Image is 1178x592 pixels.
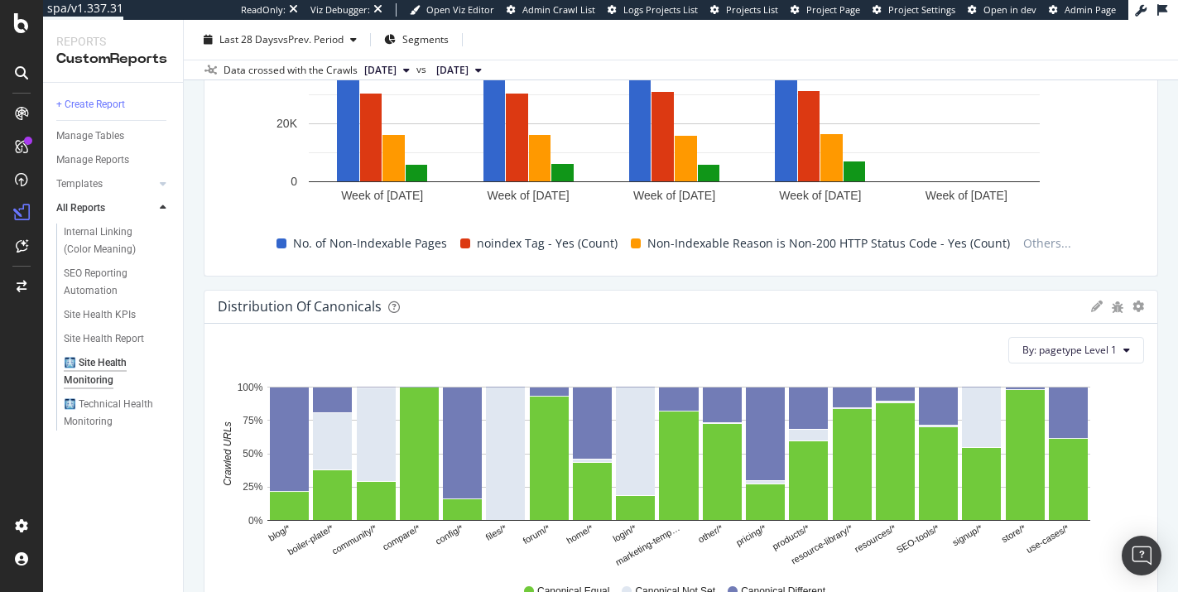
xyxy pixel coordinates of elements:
[926,189,1007,202] text: Week of [DATE]
[1111,301,1124,313] div: bug
[358,60,416,80] button: [DATE]
[64,354,158,389] div: 🩻 Site Health Monitoring
[633,189,715,202] text: Week of [DATE]
[507,3,595,17] a: Admin Crawl List
[56,96,171,113] a: + Create Report
[623,3,698,16] span: Logs Projects List
[64,354,171,389] a: 🩻 Site Health Monitoring
[381,522,422,552] text: compare/*
[64,396,171,431] a: 🩻 Technical Health Monitoring
[330,522,379,556] text: community/*
[218,377,1132,569] svg: A chart.
[416,62,430,77] span: vs
[950,522,984,548] text: signup/*
[310,3,370,17] div: Viz Debugger:
[64,396,160,431] div: 🩻 Technical Health Monitoring
[434,522,465,546] text: config/*
[248,515,263,527] text: 0%
[56,176,103,193] div: Templates
[364,63,397,78] span: 2025 Sep. 13th
[426,3,494,16] span: Open Viz Editor
[276,117,298,130] text: 20K
[56,33,170,50] div: Reports
[791,3,860,17] a: Project Page
[999,522,1027,545] text: store/*
[56,200,155,217] a: All Reports
[402,32,449,46] span: Segments
[1132,301,1144,312] div: gear
[734,522,768,548] text: pricing/*
[477,233,618,253] span: noindex Tag - Yes (Count)
[484,522,509,542] text: files/*
[521,522,551,546] text: forum/*
[291,176,297,189] text: 0
[219,32,278,46] span: Last 28 Days
[56,200,105,217] div: All Reports
[1122,536,1161,575] div: Open Intercom Messenger
[611,522,638,544] text: login/*
[726,3,778,16] span: Projects List
[243,448,262,460] text: 50%
[873,3,955,17] a: Project Settings
[771,522,812,552] text: products/*
[64,224,161,258] div: Internal Linking (Color Meaning)
[1065,3,1116,16] span: Admin Page
[1025,522,1071,555] text: use-cases/*
[267,522,292,543] text: blog/*
[696,522,725,545] text: other/*
[779,189,861,202] text: Week of [DATE]
[64,224,171,258] a: Internal Linking (Color Meaning)
[341,189,423,202] text: Week of [DATE]
[278,32,344,46] span: vs Prev. Period
[64,306,171,324] a: Site Health KPIs
[377,26,455,53] button: Segments
[241,3,286,17] div: ReadOnly:
[488,189,570,202] text: Week of [DATE]
[888,3,955,16] span: Project Settings
[56,50,170,69] div: CustomReports
[1008,337,1144,363] button: By: pagetype Level 1
[222,421,233,485] text: Crawled URLs
[56,176,155,193] a: Templates
[64,265,171,300] a: SEO Reporting Automation
[293,233,447,253] span: No. of Non-Indexable Pages
[895,522,941,555] text: SEO-tools/*
[64,330,171,348] a: Site Health Report
[197,26,363,53] button: Last 28 DaysvsPrev. Period
[64,265,158,300] div: SEO Reporting Automation
[243,415,262,426] text: 75%
[806,3,860,16] span: Project Page
[243,481,262,493] text: 25%
[56,96,125,113] div: + Create Report
[56,152,171,169] a: Manage Reports
[983,3,1036,16] span: Open in dev
[789,522,854,566] text: resource-library/*
[968,3,1036,17] a: Open in dev
[238,382,263,393] text: 100%
[56,152,129,169] div: Manage Reports
[56,128,124,145] div: Manage Tables
[410,3,494,17] a: Open Viz Editor
[64,330,144,348] div: Site Health Report
[436,63,469,78] span: 2025 Aug. 16th
[218,298,382,315] div: Distribution of Canonicals
[853,522,898,555] text: resources/*
[1017,233,1078,253] span: Others...
[430,60,488,80] button: [DATE]
[224,63,358,78] div: Data crossed with the Crawls
[64,306,136,324] div: Site Health KPIs
[608,3,698,17] a: Logs Projects List
[565,522,595,546] text: home/*
[1049,3,1116,17] a: Admin Page
[1022,343,1117,357] span: By: pagetype Level 1
[286,522,335,557] text: boiler-plate/*
[522,3,595,16] span: Admin Crawl List
[647,233,1010,253] span: Non-Indexable Reason is Non-200 HTTP Status Code - Yes (Count)
[710,3,778,17] a: Projects List
[56,128,171,145] a: Manage Tables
